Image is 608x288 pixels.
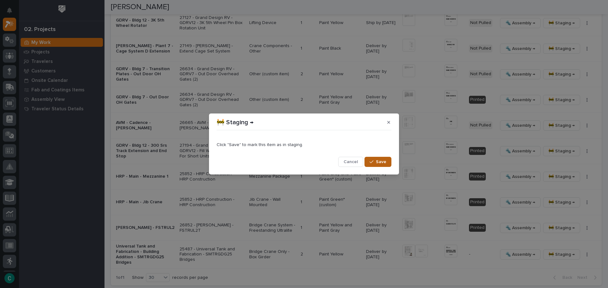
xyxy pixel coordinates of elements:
span: Cancel [344,159,358,165]
span: Save [376,159,386,165]
button: Cancel [338,157,363,167]
p: 🚧 Staging → [217,119,254,126]
button: Save [364,157,391,167]
p: Click "Save" to mark this item as in staging. [217,142,391,148]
